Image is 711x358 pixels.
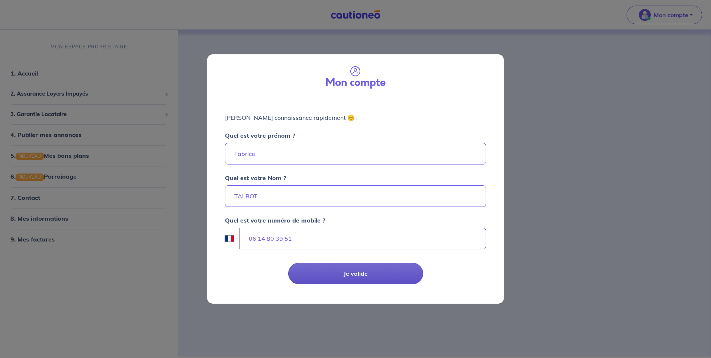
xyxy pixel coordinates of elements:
strong: Quel est votre Nom ? [225,174,286,182]
button: Je valide [288,263,423,284]
input: Ex : 06 06 06 06 06 [239,228,486,249]
h3: Mon compte [325,77,386,89]
strong: Quel est votre prénom ? [225,132,295,139]
strong: Quel est votre numéro de mobile ? [225,217,325,224]
input: Ex : Martin [225,143,486,164]
p: [PERSON_NAME] connaissance rapidement 😊 : [225,113,486,122]
input: Ex : Durand [225,185,486,207]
